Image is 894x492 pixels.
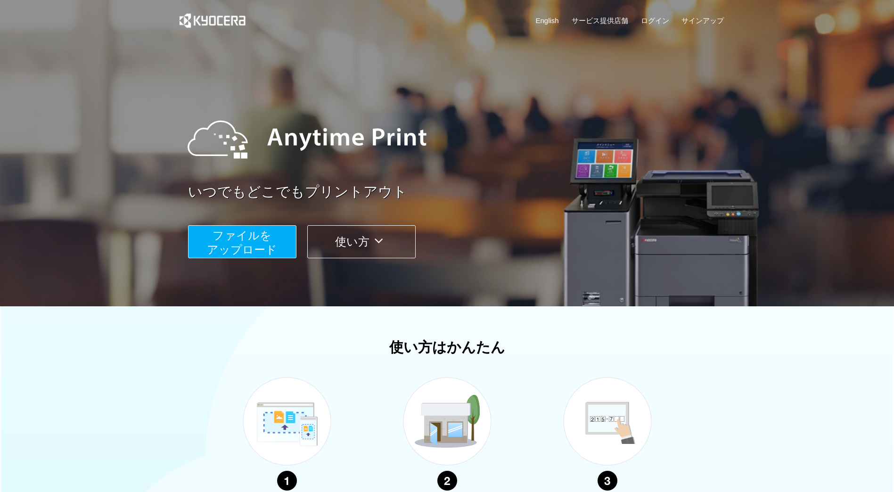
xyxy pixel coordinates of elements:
span: ファイルを ​​アップロード [207,229,277,256]
a: サインアップ [681,16,724,25]
a: ログイン [641,16,669,25]
a: English [536,16,559,25]
a: いつでもどこでもプリントアウト [188,182,730,202]
a: サービス提供店舗 [572,16,628,25]
button: 使い方 [307,225,416,258]
button: ファイルを​​アップロード [188,225,296,258]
